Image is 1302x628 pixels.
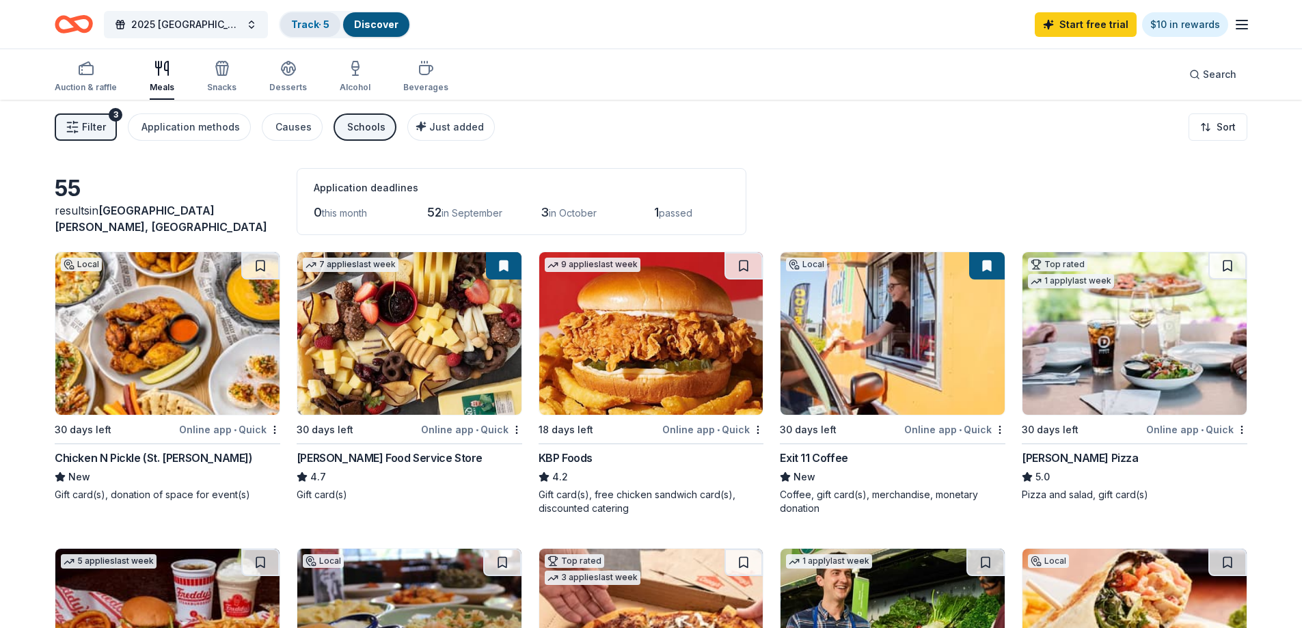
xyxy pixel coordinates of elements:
[539,251,764,515] a: Image for KBP Foods9 applieslast week18 days leftOnline app•QuickKBP Foods4.2Gift card(s), free c...
[297,251,522,502] a: Image for Gordon Food Service Store7 applieslast week30 days leftOnline app•Quick[PERSON_NAME] Fo...
[1217,119,1236,135] span: Sort
[545,554,604,568] div: Top rated
[1189,113,1247,141] button: Sort
[297,422,353,438] div: 30 days left
[904,421,1005,438] div: Online app Quick
[55,8,93,40] a: Home
[545,258,640,272] div: 9 applies last week
[1035,12,1137,37] a: Start free trial
[780,450,847,466] div: Exit 11 Coffee
[82,119,106,135] span: Filter
[347,119,385,135] div: Schools
[322,207,367,219] span: this month
[310,469,326,485] span: 4.7
[297,450,483,466] div: [PERSON_NAME] Food Service Store
[1035,469,1050,485] span: 5.0
[303,554,344,568] div: Local
[55,422,111,438] div: 30 days left
[659,207,692,219] span: passed
[354,18,398,30] a: Discover
[539,422,593,438] div: 18 days left
[1146,421,1247,438] div: Online app Quick
[269,82,307,93] div: Desserts
[262,113,323,141] button: Causes
[1022,450,1138,466] div: [PERSON_NAME] Pizza
[55,450,253,466] div: Chicken N Pickle (St. [PERSON_NAME])
[55,202,280,235] div: results
[340,55,370,100] button: Alcohol
[1022,488,1247,502] div: Pizza and salad, gift card(s)
[61,258,102,271] div: Local
[297,252,521,415] img: Image for Gordon Food Service Store
[1028,554,1069,568] div: Local
[1022,422,1079,438] div: 30 days left
[314,205,322,219] span: 0
[269,55,307,100] button: Desserts
[61,554,157,569] div: 5 applies last week
[334,113,396,141] button: Schools
[68,469,90,485] span: New
[234,424,236,435] span: •
[1201,424,1204,435] span: •
[786,554,872,569] div: 1 apply last week
[128,113,251,141] button: Application methods
[55,113,117,141] button: Filter3
[1022,251,1247,502] a: Image for Dewey's PizzaTop rated1 applylast week30 days leftOnline app•Quick[PERSON_NAME] Pizza5....
[141,119,240,135] div: Application methods
[1178,61,1247,88] button: Search
[786,258,827,271] div: Local
[297,488,522,502] div: Gift card(s)
[55,204,267,234] span: in
[539,252,763,415] img: Image for KBP Foods
[340,82,370,93] div: Alcohol
[552,469,568,485] span: 4.2
[55,204,267,234] span: [GEOGRAPHIC_DATA][PERSON_NAME], [GEOGRAPHIC_DATA]
[55,251,280,502] a: Image for Chicken N Pickle (St. Charles)Local30 days leftOnline app•QuickChicken N Pickle (St. [P...
[427,205,442,219] span: 52
[662,421,763,438] div: Online app Quick
[1203,66,1236,83] span: Search
[403,55,448,100] button: Beverages
[1028,258,1087,271] div: Top rated
[303,258,398,272] div: 7 applies last week
[314,180,729,196] div: Application deadlines
[476,424,478,435] span: •
[541,205,549,219] span: 3
[109,108,122,122] div: 3
[179,421,280,438] div: Online app Quick
[421,421,522,438] div: Online app Quick
[442,207,502,219] span: in September
[403,82,448,93] div: Beverages
[717,424,720,435] span: •
[959,424,962,435] span: •
[549,207,597,219] span: in October
[654,205,659,219] span: 1
[55,488,280,502] div: Gift card(s), donation of space for event(s)
[780,251,1005,515] a: Image for Exit 11 CoffeeLocal30 days leftOnline app•QuickExit 11 CoffeeNewCoffee, gift card(s), m...
[104,11,268,38] button: 2025 [GEOGRAPHIC_DATA] Gala
[780,488,1005,515] div: Coffee, gift card(s), merchandise, monetary donation
[429,121,484,133] span: Just added
[1022,252,1247,415] img: Image for Dewey's Pizza
[55,252,280,415] img: Image for Chicken N Pickle (St. Charles)
[275,119,312,135] div: Causes
[279,11,411,38] button: Track· 5Discover
[207,55,236,100] button: Snacks
[55,175,280,202] div: 55
[1028,274,1114,288] div: 1 apply last week
[207,82,236,93] div: Snacks
[539,488,764,515] div: Gift card(s), free chicken sandwich card(s), discounted catering
[539,450,593,466] div: KBP Foods
[150,82,174,93] div: Meals
[780,422,837,438] div: 30 days left
[55,55,117,100] button: Auction & raffle
[55,82,117,93] div: Auction & raffle
[545,571,640,585] div: 3 applies last week
[794,469,815,485] span: New
[407,113,495,141] button: Just added
[291,18,329,30] a: Track· 5
[150,55,174,100] button: Meals
[131,16,241,33] span: 2025 [GEOGRAPHIC_DATA] Gala
[1142,12,1228,37] a: $10 in rewards
[781,252,1005,415] img: Image for Exit 11 Coffee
